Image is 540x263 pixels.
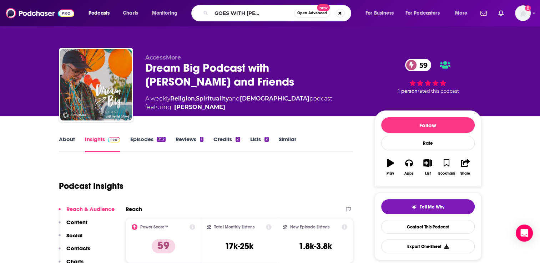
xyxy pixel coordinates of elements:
button: tell me why sparkleTell Me Why [381,199,475,214]
span: New [317,4,330,11]
span: , [195,95,196,102]
span: featuring [145,103,332,112]
p: 59 [152,239,175,253]
div: 352 [157,137,165,142]
h2: Total Monthly Listens [214,225,254,230]
a: 59 [405,59,431,71]
span: Charts [123,8,138,18]
h1: Podcast Insights [59,181,123,191]
span: 1 person [398,88,418,94]
span: For Podcasters [405,8,440,18]
span: Open Advanced [297,11,327,15]
button: List [418,154,437,180]
button: Content [59,219,87,232]
button: Bookmark [437,154,456,180]
a: About [59,136,75,152]
button: Reach & Audience [59,206,115,219]
h2: Reach [126,206,142,212]
div: Open Intercom Messenger [516,225,533,242]
button: open menu [360,7,403,19]
a: Lists2 [250,136,269,152]
span: Monitoring [152,8,177,18]
div: Rate [381,136,475,150]
button: Apps [400,154,418,180]
p: Content [66,219,87,226]
div: Apps [404,171,414,176]
a: Contact This Podcast [381,220,475,234]
a: Bob Goff [174,103,225,112]
img: Podchaser - Follow, Share and Rate Podcasts [6,6,74,20]
div: 2 [236,137,240,142]
svg: Add a profile image [525,5,531,11]
span: AccessMore [145,54,181,61]
div: 59 1 personrated this podcast [374,54,481,99]
img: Podchaser Pro [108,137,120,143]
button: open menu [401,7,450,19]
a: Spirituality [196,95,229,102]
img: Dream Big Podcast with Bob Goff and Friends [60,49,132,120]
input: Search podcasts, credits, & more... [211,7,294,19]
div: 2 [264,137,269,142]
img: User Profile [515,5,531,21]
a: Similar [279,136,296,152]
h2: New Episode Listens [290,225,329,230]
button: open menu [450,7,476,19]
p: Contacts [66,245,90,252]
a: Show notifications dropdown [495,7,506,19]
button: Show profile menu [515,5,531,21]
h3: 17k-25k [225,241,253,252]
button: open menu [147,7,187,19]
div: 1 [200,137,203,142]
h3: 1.8k-3.8k [299,241,332,252]
h2: Power Score™ [140,225,168,230]
div: Search podcasts, credits, & more... [198,5,358,21]
p: Reach & Audience [66,206,115,212]
button: Export One-Sheet [381,239,475,253]
span: rated this podcast [418,88,459,94]
div: Bookmark [438,171,455,176]
span: For Business [365,8,394,18]
a: Credits2 [213,136,240,152]
span: and [229,95,240,102]
a: Show notifications dropdown [478,7,490,19]
button: open menu [84,7,119,19]
a: [DEMOGRAPHIC_DATA] [240,95,309,102]
span: Podcasts [89,8,110,18]
div: List [425,171,431,176]
span: More [455,8,467,18]
button: Share [456,154,474,180]
span: Tell Me Why [420,204,444,210]
img: tell me why sparkle [411,204,417,210]
button: Social [59,232,82,245]
a: InsightsPodchaser Pro [85,136,120,152]
a: Episodes352 [130,136,165,152]
button: Follow [381,117,475,133]
p: Social [66,232,82,239]
button: Play [381,154,400,180]
span: 59 [412,59,431,71]
div: A weekly podcast [145,94,332,112]
span: Logged in as BenLaurro [515,5,531,21]
button: Contacts [59,245,90,258]
div: Play [387,171,394,176]
a: Religion [170,95,195,102]
a: Reviews1 [176,136,203,152]
button: Open AdvancedNew [294,9,330,17]
a: Charts [118,7,142,19]
div: Share [460,171,470,176]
